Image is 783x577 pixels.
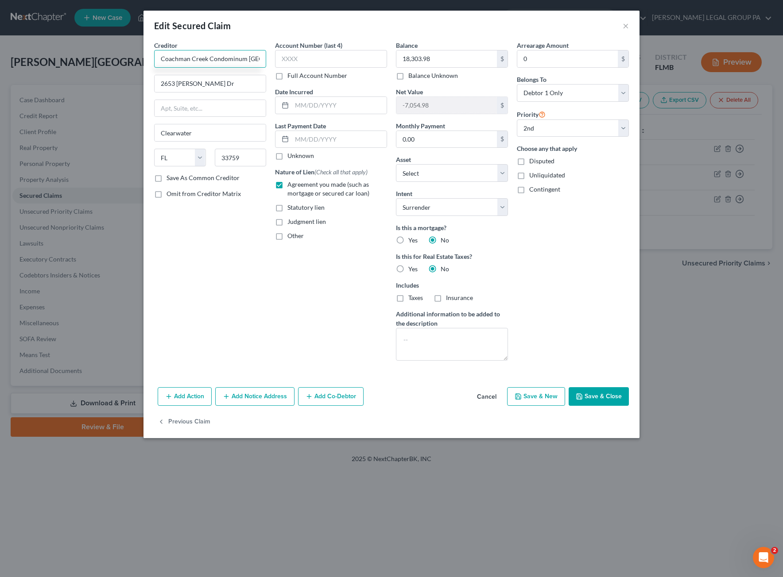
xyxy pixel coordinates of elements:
span: Agreement you made (such as mortgage or secured car loan) [287,181,369,197]
label: Is this for Real Estate Taxes? [396,252,508,261]
input: MM/DD/YYYY [292,131,387,148]
input: Search creditor by name... [154,50,266,68]
span: Taxes [408,294,423,301]
input: 0.00 [517,50,618,67]
div: $ [497,97,508,114]
iframe: Intercom live chat [753,547,774,568]
button: Add Co-Debtor [298,387,364,406]
span: Creditor [154,42,178,49]
label: Full Account Number [287,71,347,80]
label: Net Value [396,87,423,96]
label: Additional information to be added to the description [396,309,508,328]
label: Choose any that apply [517,144,629,153]
span: Judgment lien [287,218,326,225]
div: Edit Secured Claim [154,19,231,32]
input: 0.00 [396,131,497,148]
input: 0.00 [396,97,497,114]
label: Includes [396,281,508,290]
label: Nature of Lien [275,167,368,177]
label: Unknown [287,151,314,160]
span: Omit from Creditor Matrix [167,190,241,197]
button: × [623,20,629,31]
span: No [441,265,449,273]
label: Date Incurred [275,87,313,96]
span: Contingent [529,185,560,193]
label: Last Payment Date [275,121,326,131]
span: Yes [408,265,418,273]
span: Disputed [529,157,554,165]
span: 2 [771,547,778,554]
button: Save & New [507,387,565,406]
span: Statutory lien [287,204,325,211]
div: $ [618,50,628,67]
label: Intent [396,189,412,198]
span: Yes [408,236,418,244]
span: Unliquidated [529,171,565,179]
label: Is this a mortgage? [396,223,508,232]
span: Insurance [446,294,473,301]
input: MM/DD/YYYY [292,97,387,114]
span: No [441,236,449,244]
div: $ [497,50,508,67]
label: Monthly Payment [396,121,445,131]
button: Add Notice Address [215,387,295,406]
label: Balance Unknown [408,71,458,80]
div: $ [497,131,508,148]
input: 0.00 [396,50,497,67]
span: (Check all that apply) [314,168,368,176]
span: Asset [396,156,411,163]
button: Save & Close [569,387,629,406]
label: Account Number (last 4) [275,41,342,50]
span: Other [287,232,304,239]
input: Enter zip... [215,149,267,166]
button: Cancel [470,388,504,406]
input: Apt, Suite, etc... [155,100,266,117]
input: Enter city... [155,124,266,141]
label: Arrearage Amount [517,41,569,50]
input: Enter address... [155,75,266,92]
label: Save As Common Creditor [167,173,240,182]
input: XXXX [275,50,387,68]
button: Previous Claim [158,413,210,431]
label: Priority [517,109,546,119]
span: Belongs To [517,76,547,83]
button: Add Action [158,387,212,406]
label: Balance [396,41,418,50]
